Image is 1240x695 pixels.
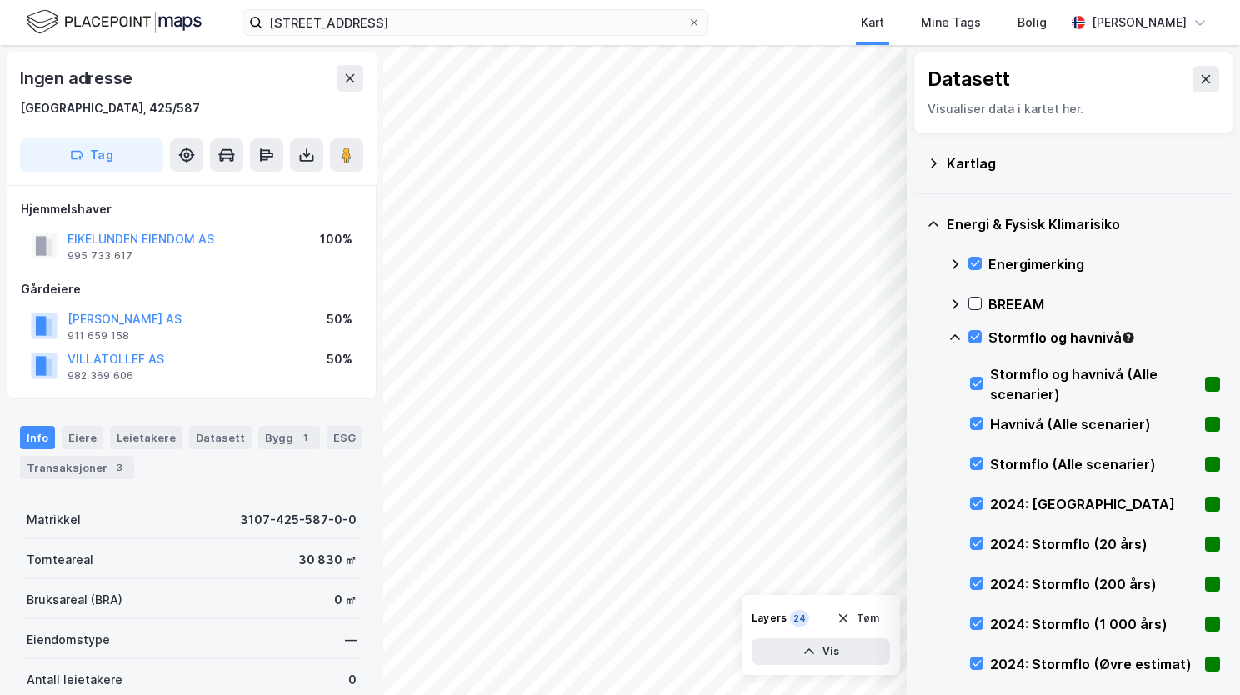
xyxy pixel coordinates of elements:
[1121,330,1136,345] div: Tooltip anchor
[348,670,357,690] div: 0
[327,349,352,369] div: 50%
[990,614,1198,634] div: 2024: Stormflo (1 000 års)
[990,494,1198,514] div: 2024: [GEOGRAPHIC_DATA]
[990,654,1198,674] div: 2024: Stormflo (Øvre estimat)
[990,454,1198,474] div: Stormflo (Alle scenarier)
[27,550,93,570] div: Tomteareal
[947,214,1220,234] div: Energi & Fysisk Klimarisiko
[988,327,1220,347] div: Stormflo og havnivå
[27,7,202,37] img: logo.f888ab2527a4732fd821a326f86c7f29.svg
[27,630,110,650] div: Eiendomstype
[752,638,890,665] button: Vis
[861,12,884,32] div: Kart
[21,199,362,219] div: Hjemmelshaver
[62,426,103,449] div: Eiere
[110,426,182,449] div: Leietakere
[67,369,133,382] div: 982 369 606
[258,426,320,449] div: Bygg
[1092,12,1187,32] div: [PERSON_NAME]
[990,534,1198,554] div: 2024: Stormflo (20 års)
[67,329,129,342] div: 911 659 158
[334,590,357,610] div: 0 ㎡
[240,510,357,530] div: 3107-425-587-0-0
[327,426,362,449] div: ESG
[927,66,1010,92] div: Datasett
[988,294,1220,314] div: BREEAM
[988,254,1220,274] div: Energimerking
[826,605,890,632] button: Tøm
[189,426,252,449] div: Datasett
[927,99,1219,119] div: Visualiser data i kartet her.
[27,590,122,610] div: Bruksareal (BRA)
[20,138,163,172] button: Tag
[327,309,352,329] div: 50%
[20,98,200,118] div: [GEOGRAPHIC_DATA], 425/587
[27,510,81,530] div: Matrikkel
[790,610,809,627] div: 24
[262,10,687,35] input: Søk på adresse, matrikkel, gårdeiere, leietakere eller personer
[27,670,122,690] div: Antall leietakere
[345,630,357,650] div: —
[1017,12,1047,32] div: Bolig
[297,429,313,446] div: 1
[20,65,135,92] div: Ingen adresse
[752,612,787,625] div: Layers
[20,426,55,449] div: Info
[111,459,127,476] div: 3
[1157,615,1240,695] iframe: Chat Widget
[947,153,1220,173] div: Kartlag
[990,574,1198,594] div: 2024: Stormflo (200 års)
[20,456,134,479] div: Transaksjoner
[990,414,1198,434] div: Havnivå (Alle scenarier)
[21,279,362,299] div: Gårdeiere
[320,229,352,249] div: 100%
[921,12,981,32] div: Mine Tags
[67,249,132,262] div: 995 733 617
[990,364,1198,404] div: Stormflo og havnivå (Alle scenarier)
[298,550,357,570] div: 30 830 ㎡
